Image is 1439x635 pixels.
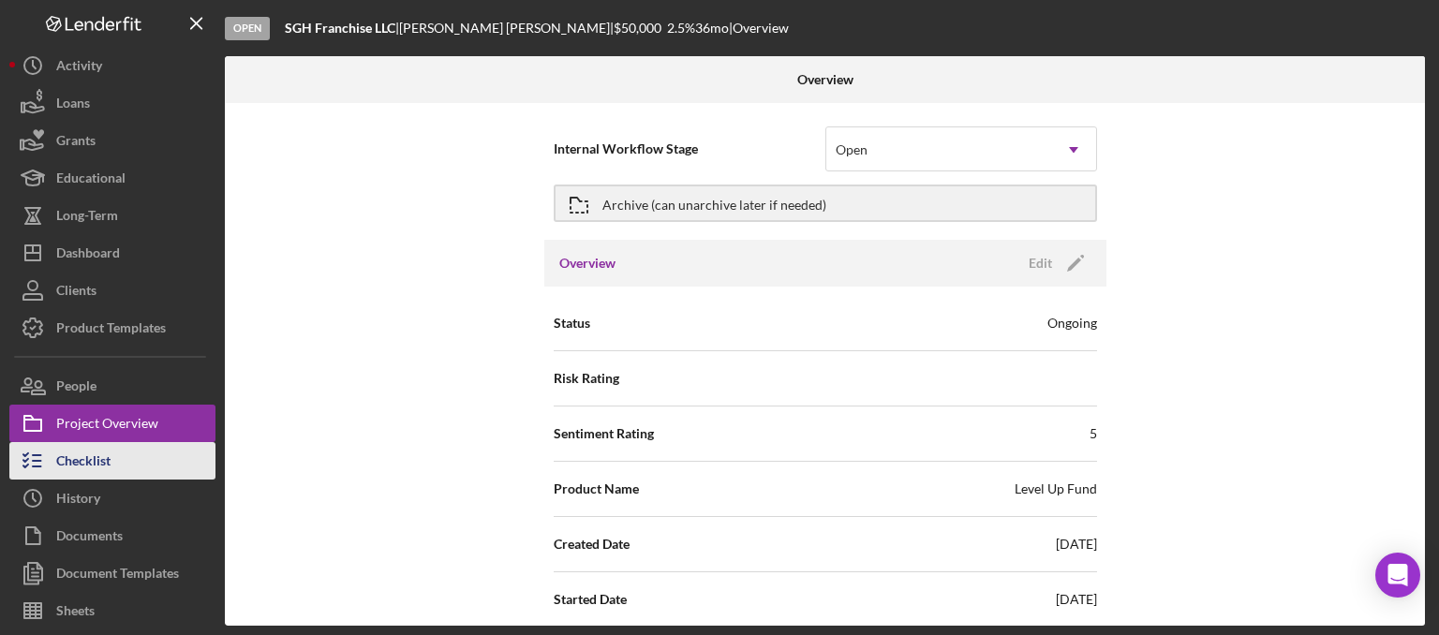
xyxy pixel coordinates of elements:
b: SGH Franchise LLC [285,20,395,36]
div: [DATE] [1056,535,1097,554]
div: Documents [56,517,123,559]
button: History [9,480,215,517]
div: Clients [56,272,96,314]
button: Educational [9,159,215,197]
div: Archive (can unarchive later if needed) [602,186,826,220]
button: People [9,367,215,405]
button: Grants [9,122,215,159]
div: | [285,21,399,36]
div: Grants [56,122,96,164]
div: Level Up Fund [1015,480,1097,498]
button: Edit [1017,249,1091,277]
span: Status [554,314,590,332]
div: | Overview [729,21,789,36]
button: Product Templates [9,309,215,347]
div: Ongoing [1047,314,1097,332]
button: Clients [9,272,215,309]
div: People [56,367,96,409]
span: Risk Rating [554,369,619,388]
div: Activity [56,47,102,89]
div: Open [225,17,270,40]
h3: Overview [559,254,616,273]
span: Internal Workflow Stage [554,140,825,158]
button: Dashboard [9,234,215,272]
div: History [56,480,100,522]
button: Document Templates [9,554,215,592]
b: Overview [797,72,853,87]
button: Archive (can unarchive later if needed) [554,185,1097,222]
span: Sentiment Rating [554,424,654,443]
button: Sheets [9,592,215,629]
div: Checklist [56,442,111,484]
span: Started Date [554,590,627,609]
button: Documents [9,517,215,554]
button: Checklist [9,442,215,480]
div: Open Intercom Messenger [1375,553,1420,598]
button: Long-Term [9,197,215,234]
div: 36 mo [695,21,729,36]
div: Product Templates [56,309,166,351]
div: Document Templates [56,554,179,597]
div: Long-Term [56,197,118,239]
button: Loans [9,84,215,122]
div: Educational [56,159,126,201]
div: Edit [1029,249,1052,277]
div: Open [836,142,868,157]
button: Project Overview [9,405,215,442]
span: Product Name [554,480,639,498]
span: $50,000 [614,20,661,36]
div: Project Overview [56,405,158,447]
div: Dashboard [56,234,120,276]
div: [DATE] [1056,590,1097,609]
div: [PERSON_NAME] [PERSON_NAME] | [399,21,614,36]
button: Activity [9,47,215,84]
div: 5 [1090,424,1097,443]
div: Loans [56,84,90,126]
div: Sheets [56,592,95,634]
div: 2.5 % [667,21,695,36]
span: Created Date [554,535,630,554]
